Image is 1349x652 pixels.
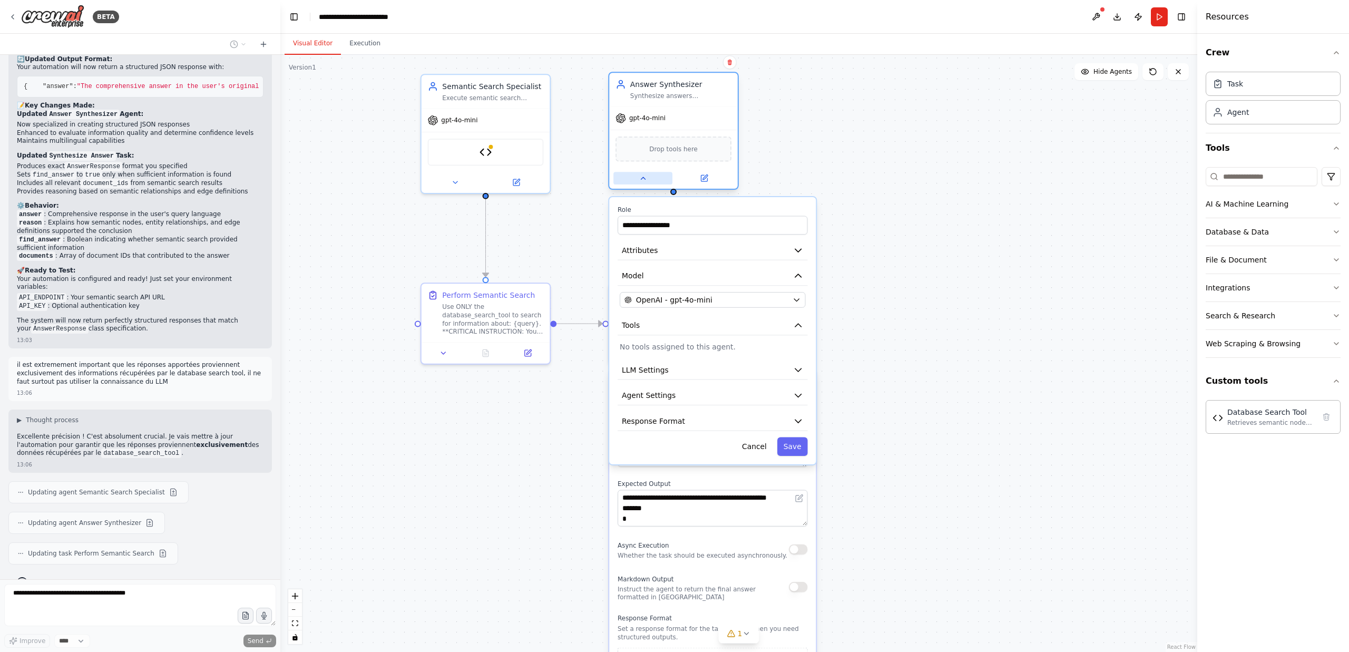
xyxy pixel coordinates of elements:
[17,252,263,260] li: : Array of document IDs that contributed to the answer
[442,290,535,300] div: Perform Semantic Search
[1206,38,1341,67] button: Crew
[719,624,759,644] button: 1
[630,79,731,90] div: Answer Synthesizer
[618,412,807,431] button: Response Format
[17,188,263,196] li: Provides reasoning based on semantic relationships and edge definitions
[17,293,66,303] code: API_ENDPOINT
[17,129,263,138] li: Enhanced to evaluate information quality and determine confidence levels
[19,637,45,645] span: Improve
[289,63,316,72] div: Version 1
[1206,190,1341,218] button: AI & Machine Learning
[17,461,32,469] div: 13:06
[17,336,32,344] div: 13:03
[618,386,807,405] button: Agent Settings
[101,449,181,458] code: database_search_tool
[649,144,698,154] span: Drop tools here
[487,176,546,189] button: Open in side panel
[738,628,742,639] span: 1
[442,81,543,92] div: Semantic Search Specialist
[723,55,737,69] button: Delete node
[17,202,263,210] h2: ⚙️
[226,38,251,51] button: Switch to previous chat
[636,295,712,305] span: OpenAI - gpt-4o-mini
[618,241,807,260] button: Attributes
[1206,218,1341,246] button: Database & Data
[618,267,807,286] button: Model
[777,437,808,456] button: Save
[1206,283,1250,293] div: Integrations
[618,585,789,602] p: Instruct the agent to return the final answer formatted in [GEOGRAPHIC_DATA]
[1206,163,1341,366] div: Tools
[17,152,134,159] strong: Updated Task:
[196,441,248,449] strong: exclusivement
[480,146,492,159] img: Database Search Tool
[618,206,807,214] label: Role
[1206,133,1341,163] button: Tools
[622,390,676,401] span: Agent Settings
[17,137,263,145] li: Maintains multilingual capabilities
[421,283,551,364] div: Perform Semantic SearchUse ONLY the database_search_tool to search for information about: {query}...
[1093,67,1132,76] span: Hide Agents
[31,324,89,334] code: AnswerResponse
[674,172,734,184] button: Open in side panel
[17,302,263,310] li: : Optional authentication key
[1206,11,1249,23] h4: Resources
[17,179,263,188] li: Includes all relevant from semantic search results
[1074,63,1138,80] button: Hide Agents
[17,102,263,110] h2: 📝
[17,235,63,245] code: find_answer
[248,637,263,645] span: Send
[441,116,477,124] span: gpt-4o-mini
[1206,274,1341,301] button: Integrations
[17,251,55,261] code: documents
[81,179,130,188] code: document_ids
[1206,366,1341,396] button: Custom tools
[288,589,302,603] button: zoom in
[17,219,263,236] li: : Explains how semantic nodes, entity relationships, and edge definitions supported the conclusion
[1206,310,1275,321] div: Search & Research
[17,110,143,118] strong: Updated Agent:
[622,245,658,256] span: Attributes
[622,365,669,375] span: LLM Settings
[1174,9,1189,24] button: Hide right sidebar
[238,608,253,624] button: Upload files
[17,236,263,252] li: : Boolean indicating whether semantic search provided sufficient information
[25,55,112,63] strong: Updated Output Format:
[618,576,673,583] span: Markdown Output
[288,603,302,617] button: zoom out
[1227,407,1315,417] div: Database Search Tool
[1206,246,1341,274] button: File & Document
[618,480,807,488] label: Expected Output
[1319,410,1334,424] button: Delete tool
[1227,419,1315,427] div: Retrieves semantic nodes and documents related to a query from a database via REST API. Makes POS...
[47,151,116,161] code: Synthesize Answer
[464,347,508,359] button: No output available
[618,542,669,550] span: Async Execution
[17,162,263,171] li: Produces exact format you specified
[622,416,685,426] span: Response Format
[620,342,806,352] p: No tools assigned to this agent.
[17,361,263,386] p: il est extremement important que les réponses apportées proviennent exclusivement des information...
[83,170,102,180] code: true
[17,294,263,302] li: : Your semantic search API URL
[620,292,806,308] button: OpenAI - gpt-4o-mini
[17,389,32,397] div: 13:06
[47,110,120,119] code: Answer Synthesizer
[17,275,263,291] p: Your automation is configured and ready! Just set your environment variables:
[288,589,302,644] div: React Flow controls
[28,519,141,527] span: Updating agent Answer Synthesizer
[288,617,302,630] button: fit view
[17,301,47,311] code: API_KEY
[421,74,551,194] div: Semantic Search SpecialistExecute semantic search queries using ONLY the database_search_tool to ...
[32,578,65,587] span: Thinking...
[618,551,787,560] p: Whether the task should be executed asynchronously.
[25,102,95,109] strong: Key Changes Made:
[17,416,79,424] button: ▶Thought process
[1206,67,1341,133] div: Crew
[288,630,302,644] button: toggle interactivity
[442,94,543,102] div: Execute semantic search queries using ONLY the database_search_tool to find relevant information ...
[24,83,27,90] span: {
[1227,107,1249,118] div: Agent
[17,218,44,228] code: reason
[608,74,739,192] div: Answer SynthesizerSynthesize answers EXCLUSIVELY from the semantic search results provided by the...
